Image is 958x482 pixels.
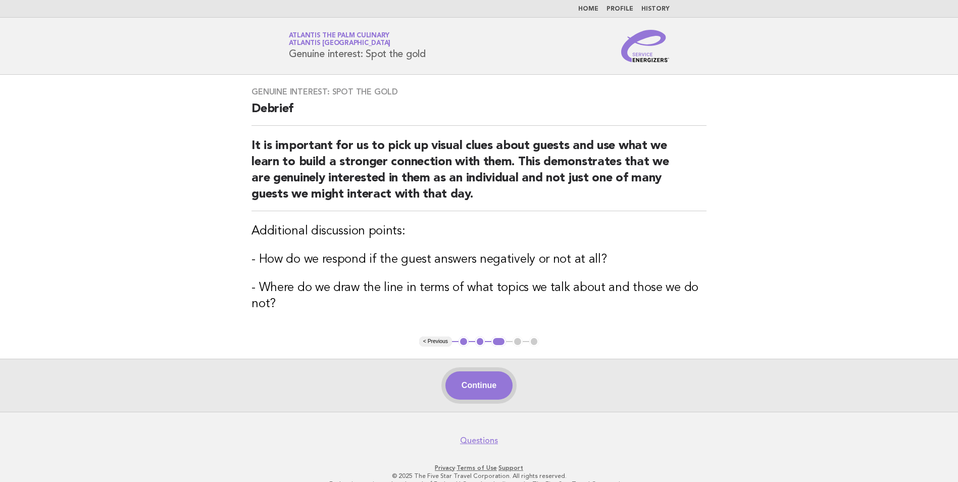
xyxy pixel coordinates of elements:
[607,6,633,12] a: Profile
[498,464,523,471] a: Support
[289,32,391,46] a: Atlantis The Palm CulinaryAtlantis [GEOGRAPHIC_DATA]
[251,101,707,126] h2: Debrief
[459,336,469,347] button: 1
[251,138,707,211] h2: It is important for us to pick up visual clues about guests and use what we learn to build a stro...
[457,464,497,471] a: Terms of Use
[445,371,513,400] button: Continue
[641,6,670,12] a: History
[419,336,452,347] button: < Previous
[170,472,788,480] p: © 2025 The Five Star Travel Corporation. All rights reserved.
[170,464,788,472] p: · ·
[621,30,670,62] img: Service Energizers
[435,464,455,471] a: Privacy
[460,436,498,446] a: Questions
[251,87,707,97] h3: Genuine interest: Spot the gold
[251,280,707,312] h3: - Where do we draw the line in terms of what topics we talk about and those we do not?
[289,33,426,59] h1: Genuine interest: Spot the gold
[475,336,485,347] button: 2
[491,336,506,347] button: 3
[251,252,707,268] h3: - How do we respond if the guest answers negatively or not at all?
[289,40,391,47] span: Atlantis [GEOGRAPHIC_DATA]
[578,6,598,12] a: Home
[251,223,707,239] h3: Additional discussion points:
